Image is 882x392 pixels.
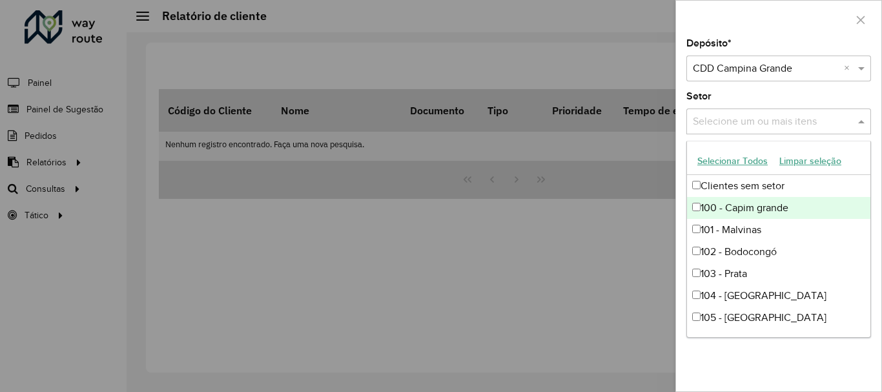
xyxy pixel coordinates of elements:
div: 104 - [GEOGRAPHIC_DATA] [687,285,870,307]
div: 101 - Malvinas [687,219,870,241]
div: 103 - Prata [687,263,870,285]
div: 105 - [GEOGRAPHIC_DATA] [687,307,870,329]
div: 102 - Bodocongó [687,241,870,263]
button: Limpar seleção [774,151,847,171]
label: Setor [686,88,712,104]
ng-dropdown-panel: Options list [686,141,871,338]
div: 100 - Capim grande [687,197,870,219]
div: 106 - [GEOGRAPHIC_DATA] [687,329,870,351]
label: Depósito [686,36,732,51]
button: Selecionar Todos [692,151,774,171]
div: Clientes sem setor [687,175,870,197]
span: Clear all [844,61,855,76]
